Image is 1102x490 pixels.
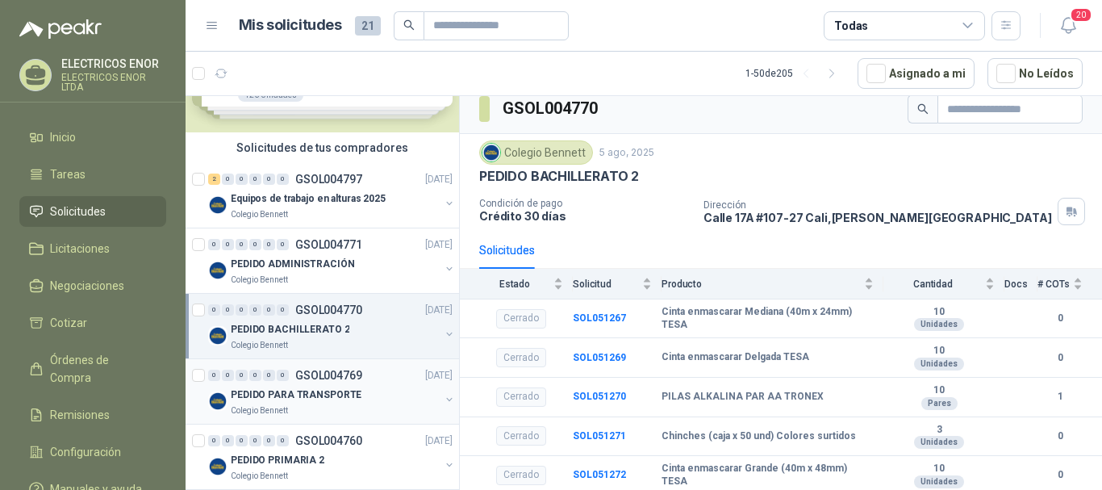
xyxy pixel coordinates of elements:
[263,435,275,446] div: 0
[573,312,626,324] b: SOL051267
[208,431,456,483] a: 0 0 0 0 0 0 GSOL004760[DATE] Company LogoPEDIDO PRIMARIA 2Colegio Bennett
[50,240,110,258] span: Licitaciones
[19,159,166,190] a: Tareas
[1037,467,1083,483] b: 0
[745,61,845,86] div: 1 - 50 de 205
[208,370,220,381] div: 0
[263,174,275,185] div: 0
[208,261,227,280] img: Company Logo
[208,170,456,221] a: 2 0 0 0 0 0 GSOL004797[DATE] Company LogoEquipos de trabajo en alturas 2025Colegio Bennett
[19,122,166,153] a: Inicio
[236,304,248,316] div: 0
[50,443,121,461] span: Configuración
[425,237,453,253] p: [DATE]
[883,279,982,290] span: Cantidad
[1054,11,1083,40] button: 20
[50,406,110,424] span: Remisiones
[277,174,289,185] div: 0
[479,241,535,259] div: Solicitudes
[208,235,456,287] a: 0 0 0 0 0 0 GSOL004771[DATE] Company LogoPEDIDO ADMINISTRACIÓNColegio Bennett
[425,433,453,449] p: [DATE]
[573,391,626,402] a: SOL051270
[208,239,220,250] div: 0
[231,208,288,221] p: Colegio Bennett
[295,174,362,185] p: GSOL004797
[1004,269,1037,299] th: Docs
[425,368,453,383] p: [DATE]
[295,435,362,446] p: GSOL004760
[249,239,261,250] div: 0
[50,277,124,295] span: Negociaciones
[249,304,261,316] div: 0
[208,457,227,476] img: Company Logo
[573,352,626,363] a: SOL051269
[61,73,166,92] p: ELECTRICOS ENOR LTDA
[662,351,809,364] b: Cinta enmascarar Delgada TESA
[503,96,600,121] h3: GSOL004770
[236,435,248,446] div: 0
[914,318,964,331] div: Unidades
[914,475,964,488] div: Unidades
[19,308,166,338] a: Cotizar
[208,366,456,417] a: 0 0 0 0 0 0 GSOL004769[DATE] Company LogoPEDIDO PARA TRANSPORTEColegio Bennett
[19,437,166,467] a: Configuración
[662,430,856,443] b: Chinches (caja x 50 und) Colores surtidos
[222,304,234,316] div: 0
[1037,429,1083,444] b: 0
[208,304,220,316] div: 0
[236,370,248,381] div: 0
[573,469,626,480] a: SOL051272
[883,463,995,475] b: 10
[425,303,453,318] p: [DATE]
[236,174,248,185] div: 0
[703,211,1052,224] p: Calle 17A #107-27 Cali , [PERSON_NAME][GEOGRAPHIC_DATA]
[249,370,261,381] div: 0
[479,168,639,185] p: PEDIDO BACHILLERATO 2
[703,199,1052,211] p: Dirección
[355,16,381,36] span: 21
[186,132,459,163] div: Solicitudes de tus compradores
[914,358,964,371] div: Unidades
[479,209,691,223] p: Crédito 30 días
[263,370,275,381] div: 0
[883,345,995,358] b: 10
[249,174,261,185] div: 0
[295,304,362,316] p: GSOL004770
[61,58,166,69] p: ELECTRICOS ENOR
[239,14,342,37] h1: Mis solicitudes
[295,370,362,381] p: GSOL004769
[277,239,289,250] div: 0
[222,435,234,446] div: 0
[479,140,593,165] div: Colegio Bennett
[231,470,288,483] p: Colegio Bennett
[883,269,1004,299] th: Cantidad
[236,239,248,250] div: 0
[987,58,1083,89] button: No Leídos
[50,165,86,183] span: Tareas
[19,233,166,264] a: Licitaciones
[222,370,234,381] div: 0
[496,387,546,407] div: Cerrado
[1037,311,1083,326] b: 0
[883,424,995,437] b: 3
[295,239,362,250] p: GSOL004771
[914,436,964,449] div: Unidades
[231,453,324,468] p: PEDIDO PRIMARIA 2
[1037,350,1083,366] b: 0
[1037,389,1083,404] b: 1
[231,339,288,352] p: Colegio Bennett
[19,400,166,430] a: Remisiones
[883,384,995,397] b: 10
[231,404,288,417] p: Colegio Bennett
[231,274,288,287] p: Colegio Bennett
[662,269,883,299] th: Producto
[231,257,354,272] p: PEDIDO ADMINISTRACIÓN
[662,463,874,488] b: Cinta enmascarar Grande (40m x 48mm) TESA
[1037,279,1070,290] span: # COTs
[19,270,166,301] a: Negociaciones
[277,304,289,316] div: 0
[573,430,626,442] b: SOL051271
[479,279,550,290] span: Estado
[917,103,929,115] span: search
